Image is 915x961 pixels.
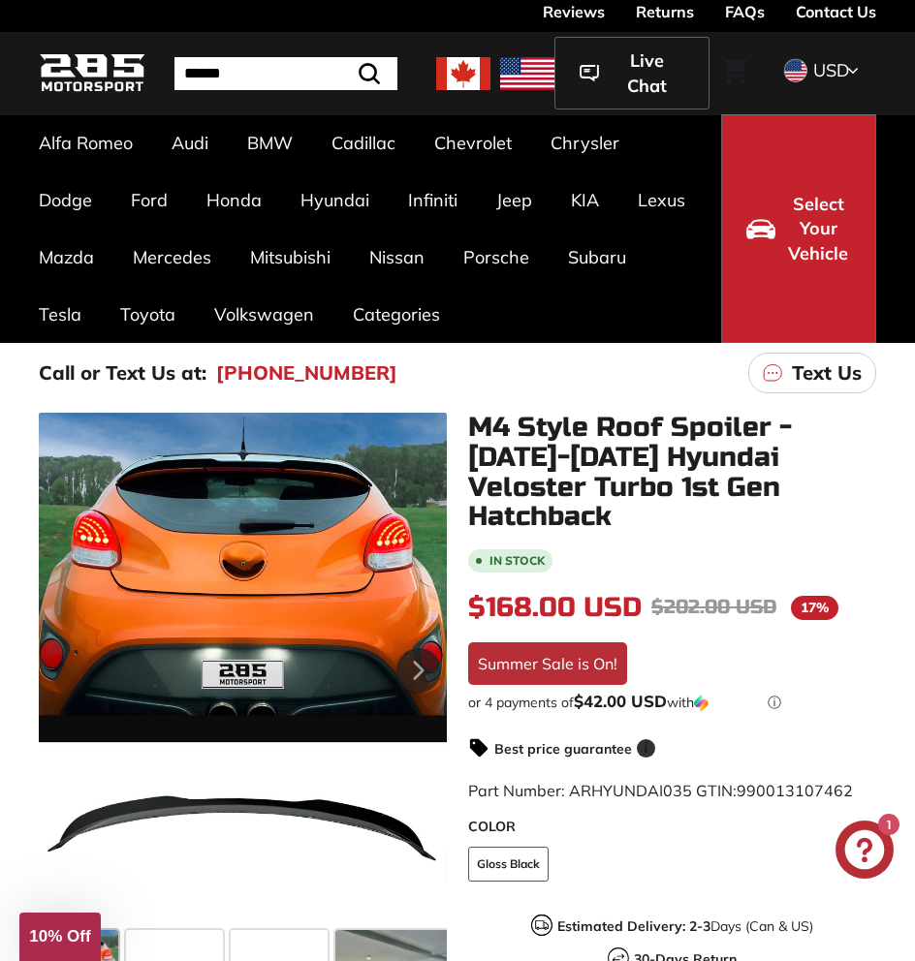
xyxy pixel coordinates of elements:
span: $42.00 USD [574,691,667,711]
a: Nissan [350,229,444,286]
img: Sezzle [694,695,764,712]
a: Mercedes [113,229,231,286]
a: Mitsubishi [231,229,350,286]
a: Subaru [549,229,646,286]
span: USD [813,59,849,81]
inbox-online-store-chat: Shopify online store chat [830,821,899,883]
div: or 4 payments of with [468,693,876,712]
span: 990013107462 [737,781,853,800]
a: Toyota [101,286,195,343]
strong: Best price guarantee [494,740,632,758]
h1: M4 Style Roof Spoiler - [DATE]-[DATE] Hyundai Veloster Turbo 1st Gen Hatchback [468,413,876,532]
p: Text Us [792,358,862,387]
a: Ford [111,171,187,229]
p: Days (Can & US) [557,916,813,937]
div: 10% Off [19,913,101,961]
img: Logo_285_Motorsport_areodynamics_components [39,50,145,96]
a: Cart [710,41,759,107]
span: Part Number: ARHYUNDAI035 GTIN: [468,781,853,800]
a: Porsche [444,229,549,286]
a: [PHONE_NUMBER] [216,358,397,387]
button: Select Your Vehicle [721,114,876,343]
span: Live Chat [609,48,684,98]
span: 10% Off [29,927,90,945]
span: 17% [791,596,838,620]
span: i [637,739,655,758]
a: Jeep [477,171,552,229]
a: Cadillac [312,114,415,171]
a: Chevrolet [415,114,531,171]
span: $202.00 USD [651,595,776,619]
p: Call or Text Us at: [39,358,206,387]
a: Chrysler [531,114,639,171]
button: Live Chat [554,37,710,109]
a: Volkswagen [195,286,333,343]
a: Dodge [19,171,111,229]
strong: Estimated Delivery: 2-3 [557,917,710,935]
a: Infiniti [389,171,477,229]
a: Alfa Romeo [19,114,152,171]
a: KIA [552,171,618,229]
a: Categories [333,286,459,343]
a: Mazda [19,229,113,286]
a: Text Us [748,353,876,393]
b: In stock [489,555,545,567]
label: COLOR [468,817,876,837]
a: Tesla [19,286,101,343]
span: $168.00 USD [468,591,642,624]
a: Hyundai [281,171,389,229]
div: or 4 payments of$42.00 USDwithSezzle Click to learn more about Sezzle [468,693,876,712]
a: BMW [228,114,312,171]
div: Summer Sale is On! [468,642,627,685]
input: Search [174,57,397,90]
span: Select Your Vehicle [785,192,851,266]
a: Honda [187,171,281,229]
a: Audi [152,114,228,171]
a: Lexus [618,171,705,229]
